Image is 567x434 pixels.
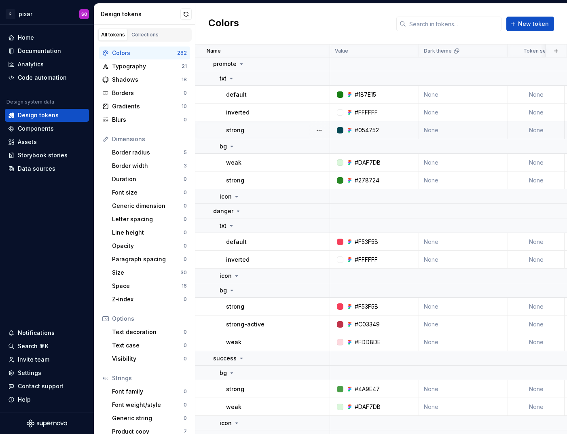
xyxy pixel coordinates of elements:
td: None [419,333,508,351]
div: Help [18,396,31,404]
div: Notifications [18,329,55,337]
a: Supernova Logo [27,419,67,428]
div: Border width [112,162,184,170]
div: 21 [182,63,187,70]
div: Collections [131,32,159,38]
p: success [213,354,237,362]
div: All tokens [101,32,125,38]
a: Text case0 [109,339,190,352]
div: Settings [18,369,41,377]
div: pixar [19,10,32,18]
div: 0 [184,356,187,362]
span: New token [518,20,549,28]
div: Assets [18,138,37,146]
div: Line height [112,229,184,237]
a: Font size0 [109,186,190,199]
div: Visibility [112,355,184,363]
p: Token set [523,48,548,54]
p: strong [226,176,244,184]
p: weak [226,338,241,346]
div: 0 [184,329,187,335]
td: None [419,104,508,121]
p: txt [220,222,226,230]
div: Options [112,315,187,323]
button: New token [506,17,554,31]
a: Blurs0 [99,113,190,126]
div: Home [18,34,34,42]
div: #F53F5B [355,303,378,311]
a: Invite team [5,353,89,366]
td: None [419,298,508,315]
p: weak [226,159,241,167]
div: Documentation [18,47,61,55]
td: None [419,251,508,269]
td: None [419,154,508,171]
p: strong [226,385,244,393]
td: None [419,171,508,189]
div: 10 [182,103,187,110]
div: Size [112,269,180,277]
div: Blurs [112,116,184,124]
button: PpixarSO [2,5,92,23]
p: icon [220,272,232,280]
div: 0 [184,216,187,222]
a: Generic string0 [109,412,190,425]
a: Opacity0 [109,239,190,252]
input: Search in tokens... [406,17,501,31]
p: inverted [226,108,250,116]
div: Storybook stories [18,151,68,159]
a: Typography21 [99,60,190,73]
a: Assets [5,135,89,148]
div: 0 [184,203,187,209]
div: 0 [184,388,187,395]
div: 0 [184,296,187,303]
a: Visibility0 [109,352,190,365]
p: Dark theme [424,48,452,54]
div: Gradients [112,102,182,110]
button: Contact support [5,380,89,393]
div: Typography [112,62,182,70]
p: strong [226,126,244,134]
a: Paragraph spacing0 [109,253,190,266]
td: None [419,315,508,333]
a: Documentation [5,44,89,57]
div: Strings [112,374,187,382]
a: Shadows18 [99,73,190,86]
div: Font family [112,387,184,396]
div: Generic string [112,414,184,422]
div: Font weight/style [112,401,184,409]
div: Design tokens [101,10,180,18]
p: Value [335,48,348,54]
p: danger [213,207,233,215]
td: None [419,86,508,104]
div: Dimensions [112,135,187,143]
a: Border radius5 [109,146,190,159]
p: bg [220,142,227,150]
td: None [508,86,565,104]
div: 3 [184,163,187,169]
div: 18 [182,76,187,83]
div: 0 [184,116,187,123]
div: 0 [184,402,187,408]
a: Colors282 [99,47,190,59]
td: None [508,333,565,351]
p: bg [220,369,227,377]
p: txt [220,74,226,83]
div: #054752 [355,126,379,134]
p: bg [220,286,227,294]
div: Contact support [18,382,63,390]
a: Data sources [5,162,89,175]
td: None [508,233,565,251]
div: #FDD8DE [355,338,381,346]
p: strong-active [226,320,264,328]
div: 282 [177,50,187,56]
a: Generic dimension0 [109,199,190,212]
div: 0 [184,342,187,349]
a: Borders0 [99,87,190,100]
p: icon [220,193,232,201]
td: None [508,298,565,315]
div: 0 [184,256,187,263]
div: Components [18,125,54,133]
div: #F53F5B [355,238,378,246]
div: 0 [184,243,187,249]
